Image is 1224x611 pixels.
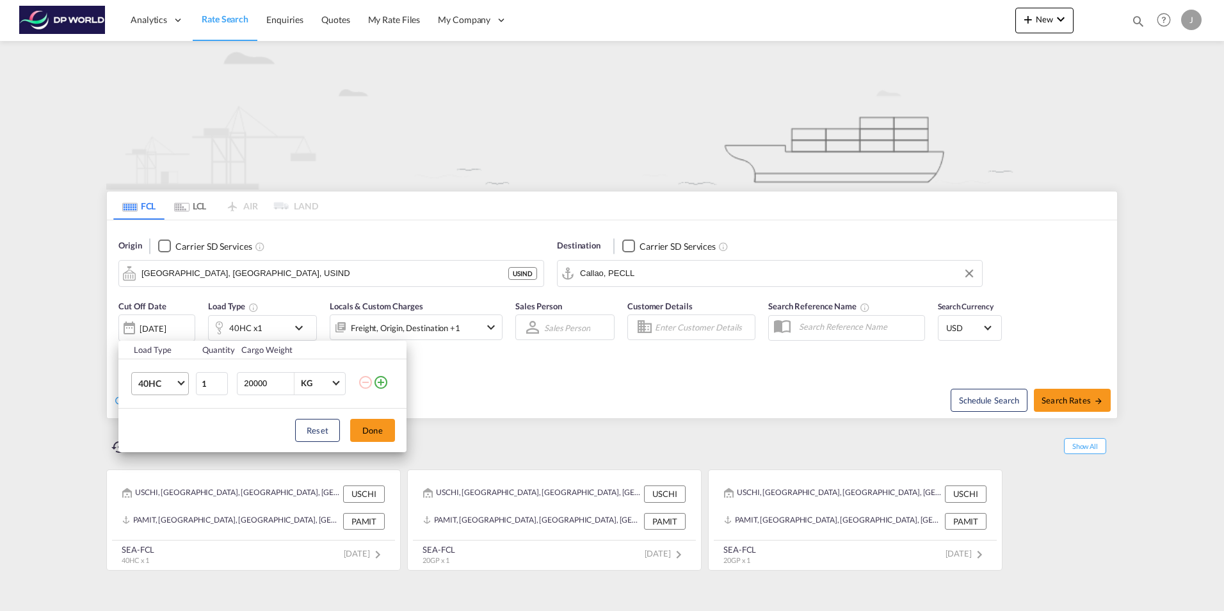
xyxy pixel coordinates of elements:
[118,341,195,359] th: Load Type
[131,372,189,395] md-select: Choose: 40HC
[358,375,373,390] md-icon: icon-minus-circle-outline
[195,341,234,359] th: Quantity
[138,377,175,390] span: 40HC
[373,375,389,390] md-icon: icon-plus-circle-outline
[241,344,350,355] div: Cargo Weight
[243,373,294,395] input: Enter Weight
[196,372,228,395] input: Qty
[295,419,340,442] button: Reset
[301,378,312,388] div: KG
[350,419,395,442] button: Done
